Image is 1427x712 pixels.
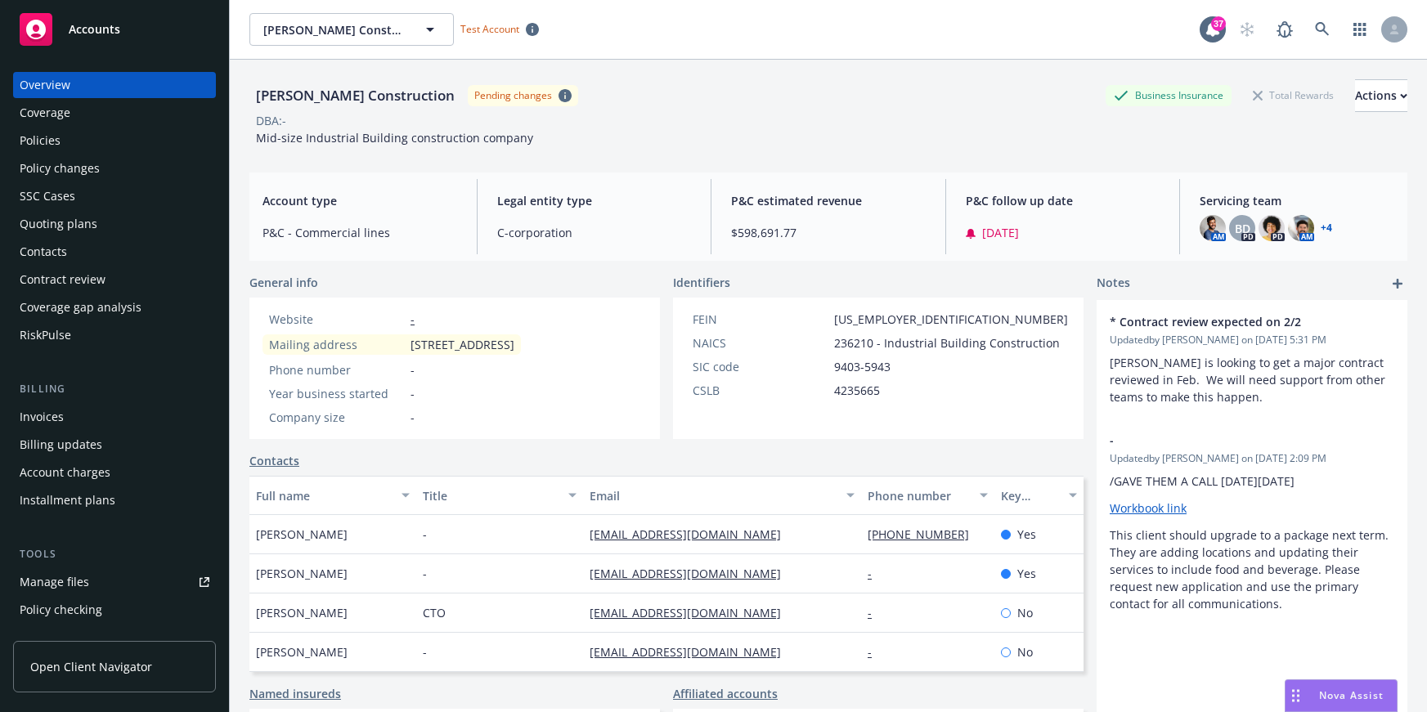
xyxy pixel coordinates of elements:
[13,381,216,397] div: Billing
[411,336,514,353] span: [STREET_ADDRESS]
[1110,432,1352,449] span: -
[269,361,404,378] div: Phone number
[269,385,404,402] div: Year business started
[1245,85,1342,105] div: Total Rewards
[69,23,120,36] span: Accounts
[868,487,970,504] div: Phone number
[13,266,216,293] a: Contract review
[1017,526,1036,543] span: Yes
[256,487,392,504] div: Full name
[1388,274,1407,293] a: add
[1306,13,1339,46] a: Search
[423,643,427,661] span: -
[13,155,216,181] a: Policy changes
[590,566,794,581] a: [EMAIL_ADDRESS][DOMAIN_NAME]
[20,183,75,209] div: SSC Cases
[460,22,519,36] span: Test Account
[256,604,348,621] span: [PERSON_NAME]
[1344,13,1376,46] a: Switch app
[256,526,348,543] span: [PERSON_NAME]
[20,155,100,181] div: Policy changes
[20,569,89,595] div: Manage files
[1259,215,1285,241] img: photo
[13,432,216,458] a: Billing updates
[269,409,404,426] div: Company size
[994,476,1084,515] button: Key contact
[1235,220,1250,237] span: BD
[20,404,64,430] div: Invoices
[497,192,692,209] span: Legal entity type
[20,487,115,513] div: Installment plans
[1110,355,1389,405] span: [PERSON_NAME] is looking to get a major contract reviewed in Feb. We will need support from other...
[256,643,348,661] span: [PERSON_NAME]
[256,565,348,582] span: [PERSON_NAME]
[693,382,828,399] div: CSLB
[1200,192,1394,209] span: Servicing team
[423,565,427,582] span: -
[13,211,216,237] a: Quoting plans
[13,546,216,562] div: Tools
[249,685,341,702] a: Named insureds
[731,224,926,241] span: $598,691.77
[20,72,70,98] div: Overview
[13,487,216,513] a: Installment plans
[20,128,61,154] div: Policies
[1017,604,1033,621] span: No
[249,452,299,469] a: Contacts
[416,476,583,515] button: Title
[454,20,545,38] span: Test Account
[13,128,216,154] a: Policies
[693,358,828,375] div: SIC code
[673,274,730,291] span: Identifiers
[1110,313,1352,330] span: * Contract review expected on 2/2
[411,311,415,327] a: -
[269,311,404,328] div: Website
[590,605,794,620] a: [EMAIL_ADDRESS][DOMAIN_NAME]
[693,334,828,352] div: NAICS
[1355,80,1407,111] div: Actions
[1110,333,1394,347] span: Updated by [PERSON_NAME] on [DATE] 5:31 PM
[13,72,216,98] a: Overview
[966,192,1160,209] span: P&C follow up date
[1285,679,1398,712] button: Nova Assist
[263,224,457,241] span: P&C - Commercial lines
[673,685,778,702] a: Affiliated accounts
[13,597,216,623] a: Policy checking
[1288,215,1314,241] img: photo
[30,658,152,675] span: Open Client Navigator
[13,239,216,265] a: Contacts
[1110,451,1394,466] span: Updated by [PERSON_NAME] on [DATE] 2:09 PM
[13,459,216,486] a: Account charges
[1231,13,1263,46] a: Start snowing
[1211,16,1226,31] div: 37
[20,432,102,458] div: Billing updates
[20,459,110,486] div: Account charges
[256,112,286,129] div: DBA: -
[590,526,794,542] a: [EMAIL_ADDRESS][DOMAIN_NAME]
[249,274,318,291] span: General info
[1106,85,1232,105] div: Business Insurance
[1355,79,1407,112] button: Actions
[1321,223,1332,233] a: +4
[1110,500,1187,516] a: Workbook link
[20,211,97,237] div: Quoting plans
[13,625,216,651] span: Manage exposures
[13,404,216,430] a: Invoices
[834,358,891,375] span: 9403-5943
[834,311,1068,328] span: [US_EMPLOYER_IDENTIFICATION_NUMBER]
[269,336,404,353] div: Mailing address
[20,597,102,623] div: Policy checking
[1110,472,1394,490] p: /GAVE THEM A CALL [DATE][DATE]
[590,644,794,660] a: [EMAIL_ADDRESS][DOMAIN_NAME]
[1319,688,1384,702] span: Nova Assist
[1097,300,1407,419] div: * Contract review expected on 2/2Updatedby [PERSON_NAME] on [DATE] 5:31 PM[PERSON_NAME] is lookin...
[13,322,216,348] a: RiskPulse
[1200,215,1226,241] img: photo
[411,361,415,378] span: -
[468,85,578,105] span: Pending changes
[20,100,70,126] div: Coverage
[1097,419,1407,625] div: -Updatedby [PERSON_NAME] on [DATE] 2:09 PM/GAVE THEM A CALL [DATE][DATE]Workbook linkThis client ...
[1268,13,1301,46] a: Report a Bug
[834,334,1060,352] span: 236210 - Industrial Building Construction
[263,21,405,38] span: [PERSON_NAME] Construction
